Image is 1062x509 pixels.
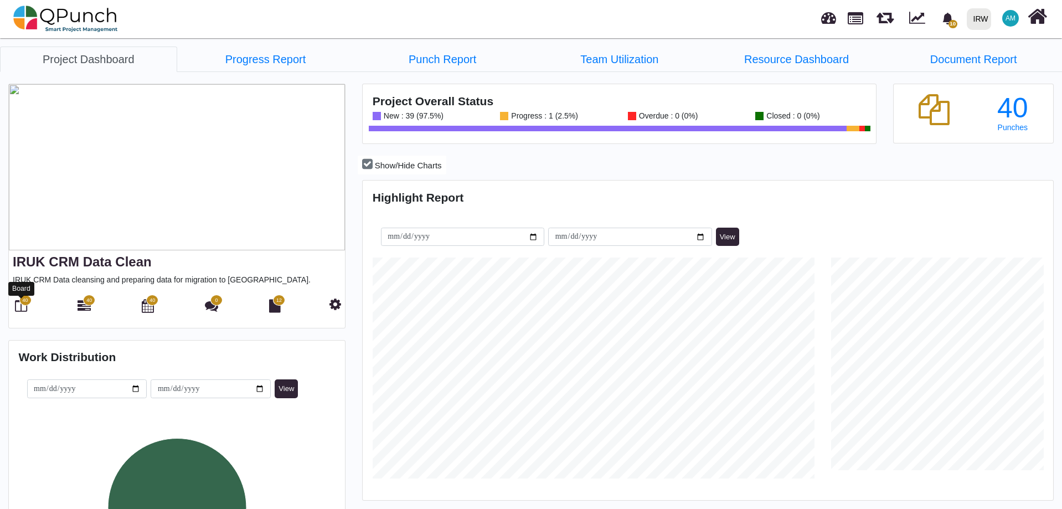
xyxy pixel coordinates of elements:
[276,297,282,305] span: 12
[877,6,894,24] span: Releases
[13,254,152,269] a: IRUK CRM Data Clean
[205,299,218,312] i: Punch Discussion
[354,47,531,72] a: Punch Report
[531,47,708,72] a: Team Utilization
[716,228,739,246] button: View
[78,304,91,312] a: 40
[86,297,92,305] span: 40
[848,7,863,24] span: Projects
[938,8,957,28] div: Notification
[275,379,298,398] button: View
[996,1,1025,36] a: AM
[982,94,1043,122] div: 40
[375,161,442,170] span: Show/Hide Charts
[636,112,698,120] div: Overdue : 0 (0%)
[22,297,28,305] span: 40
[269,299,281,312] i: Document Library
[948,20,957,28] span: 10
[78,299,91,312] i: Gantt
[1002,10,1019,27] span: Asad Malik
[373,191,1044,204] h4: Highlight Report
[998,123,1028,132] span: Punches
[764,112,819,120] div: Closed : 0 (0%)
[904,1,935,37] div: Dynamic Report
[885,47,1062,72] a: Document Report
[708,47,885,72] a: Resource Dashboard
[942,13,953,24] svg: bell fill
[149,297,155,305] span: 40
[358,156,446,175] button: Show/Hide Charts
[381,112,444,120] div: New : 39 (97.5%)
[508,112,578,120] div: Progress : 1 (2.5%)
[821,7,836,23] span: Dashboard
[982,94,1043,132] a: 40 Punches
[142,299,154,312] i: Calendar
[373,94,867,108] h4: Project Overall Status
[13,274,341,286] p: IRUK CRM Data cleansing and preparing data for migration to [GEOGRAPHIC_DATA].
[8,282,34,296] div: Board
[531,47,708,71] li: IRUK CRM Data Clean
[973,9,988,29] div: IRW
[1028,6,1047,27] i: Home
[1006,15,1015,22] span: AM
[935,1,962,35] a: bell fill10
[962,1,996,37] a: IRW
[215,297,218,305] span: 0
[13,2,118,35] img: qpunch-sp.fa6292f.png
[329,297,341,311] i: Project Settings
[177,47,354,72] a: Progress Report
[19,350,336,364] h4: Work Distribution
